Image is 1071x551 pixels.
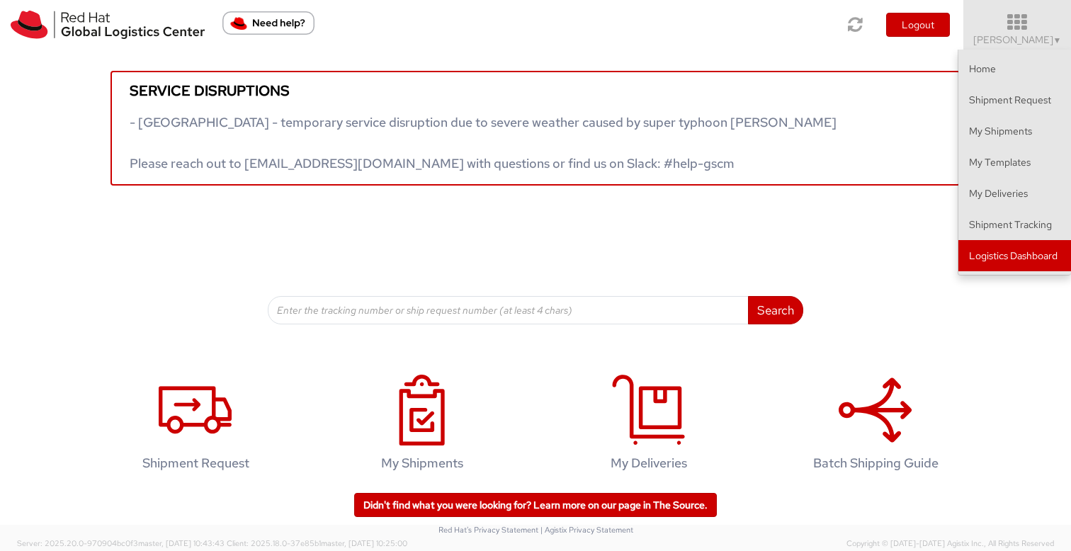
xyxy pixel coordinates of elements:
[89,360,302,492] a: Shipment Request
[784,456,967,470] h4: Batch Shipping Guide
[846,538,1054,550] span: Copyright © [DATE]-[DATE] Agistix Inc., All Rights Reserved
[958,209,1071,240] a: Shipment Tracking
[438,525,538,535] a: Red Hat's Privacy Statement
[104,456,287,470] h4: Shipment Request
[748,296,803,324] button: Search
[886,13,950,37] button: Logout
[130,83,941,98] h5: Service disruptions
[268,296,749,324] input: Enter the tracking number or ship request number (at least 4 chars)
[958,240,1071,271] a: Logistics Dashboard
[11,11,205,39] img: rh-logistics-00dfa346123c4ec078e1.svg
[17,538,225,548] span: Server: 2025.20.0-970904bc0f3
[138,538,225,548] span: master, [DATE] 10:43:43
[331,456,514,470] h4: My Shipments
[222,11,314,35] button: Need help?
[543,360,755,492] a: My Deliveries
[769,360,982,492] a: Batch Shipping Guide
[540,525,633,535] a: | Agistix Privacy Statement
[354,493,717,517] a: Didn't find what you were looking for? Learn more on our page in The Source.
[958,147,1071,178] a: My Templates
[1053,35,1062,46] span: ▼
[110,71,960,186] a: Service disruptions - [GEOGRAPHIC_DATA] - temporary service disruption due to severe weather caus...
[557,456,740,470] h4: My Deliveries
[973,33,1062,46] span: [PERSON_NAME]
[958,53,1071,84] a: Home
[958,84,1071,115] a: Shipment Request
[316,360,528,492] a: My Shipments
[958,115,1071,147] a: My Shipments
[227,538,407,548] span: Client: 2025.18.0-37e85b1
[958,178,1071,209] a: My Deliveries
[130,114,837,171] span: - [GEOGRAPHIC_DATA] - temporary service disruption due to severe weather caused by super typhoon ...
[321,538,407,548] span: master, [DATE] 10:25:00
